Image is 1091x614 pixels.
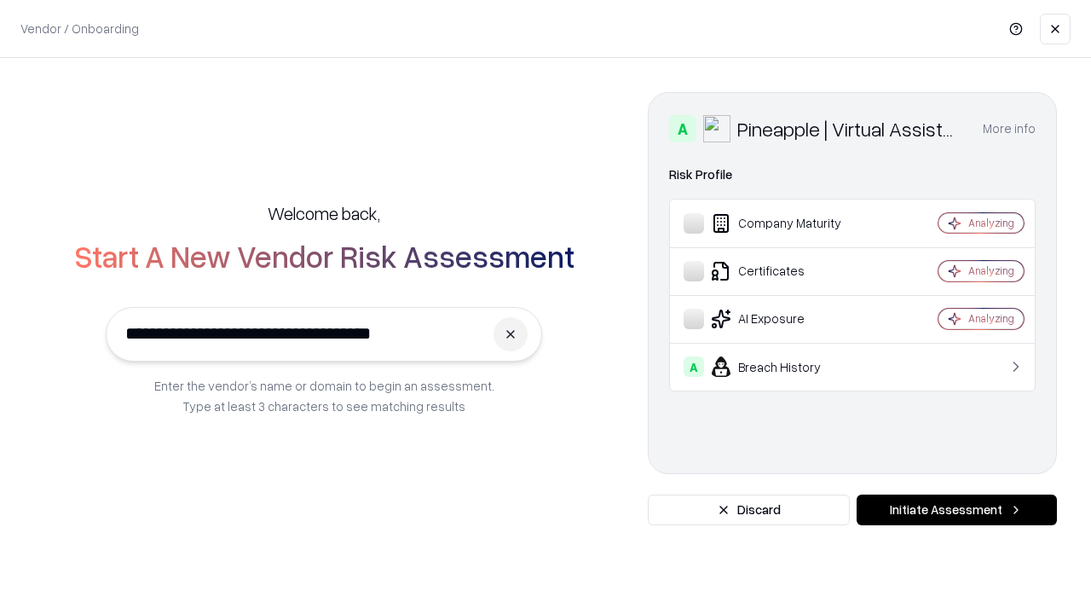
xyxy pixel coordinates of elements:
div: Analyzing [968,311,1014,326]
p: Vendor / Onboarding [20,20,139,38]
div: A [669,115,696,142]
button: Discard [648,495,850,525]
h2: Start A New Vendor Risk Assessment [74,239,574,273]
p: Enter the vendor’s name or domain to begin an assessment. Type at least 3 characters to see match... [154,375,494,416]
button: Initiate Assessment [857,495,1057,525]
div: Breach History [684,356,887,377]
div: Analyzing [968,216,1014,230]
button: More info [983,113,1036,144]
div: Analyzing [968,264,1014,278]
div: Company Maturity [684,213,887,234]
img: Pineapple | Virtual Assistant Agency [703,115,730,142]
div: Risk Profile [669,165,1036,185]
div: Certificates [684,261,887,281]
div: AI Exposure [684,309,887,329]
div: A [684,356,704,377]
h5: Welcome back, [268,201,380,225]
div: Pineapple | Virtual Assistant Agency [737,115,962,142]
